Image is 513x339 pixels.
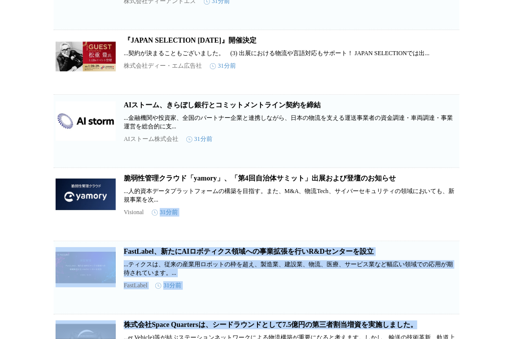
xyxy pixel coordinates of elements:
p: ...金融機関や投資家、全国のパートナー企業と連携しながら、日本の物流を支える運送事業者の資金調達・車両調達・事業運営を総合的に支... [124,114,457,131]
a: 株式会社Space Quartersは、シードラウンドとして7.5億円の第三者割当増資を実施しました。 [124,321,417,328]
a: AIストーム、きらぼし銀行とコミットメントライン契約を締結 [124,101,321,109]
time: 31分前 [155,281,181,290]
a: 脆弱性管理クラウド「yamory」、「第4回自治体サミット」出展および登壇のお知らせ [124,175,396,182]
img: 『JAPAN SELECTION 2026』開催決定 [56,36,116,76]
time: 31分前 [152,208,178,217]
p: ...契約が決まることもございました。 (3) 出展における物流や言語対応もサポート！ JAPAN SELECTIONでは出... [124,49,457,58]
time: 31分前 [210,62,236,70]
p: ...ティクスは、従来の産業用ロボットの枠を超え、製造業、建設業、物流、医療、サービス業など幅広い領域での応用が期待されています。... [124,260,457,277]
p: 株式会社ディー・エム広告社 [124,62,202,70]
p: AIストーム株式会社 [124,135,178,143]
img: FastLabel、新たにAIロボティクス領域への事業拡張を行いR&Dセンターを設立 [56,247,116,287]
img: AIストーム、きらぼし銀行とコミットメントライン契約を締結 [56,101,116,141]
p: ...人的資本データプラットフォームの構築を目指す。また、M&A、物流Tech、サイバーセキュリティの領域においても、新規事業を次... [124,187,457,204]
p: FastLabel [124,282,147,289]
time: 31分前 [186,135,212,143]
p: Visional [124,209,144,216]
img: 脆弱性管理クラウド「yamory」、「第4回自治体サミット」出展および登壇のお知らせ [56,174,116,214]
a: 『JAPAN SELECTION [DATE]』開催決定 [124,37,256,44]
a: FastLabel、新たにAIロボティクス領域への事業拡張を行いR&Dセンターを設立 [124,248,374,255]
